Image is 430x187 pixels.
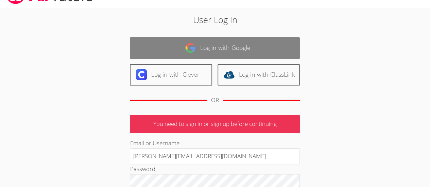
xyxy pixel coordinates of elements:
[130,165,155,173] label: Password
[99,13,331,26] h2: User Log in
[130,64,212,86] a: Log in with Clever
[130,139,179,147] label: Email or Username
[136,69,147,80] img: clever-logo-6eab21bc6e7a338710f1a6ff85c0baf02591cd810cc4098c63d3a4b26e2feb20.svg
[130,115,300,133] p: You need to sign in or sign up before continuing
[130,37,300,59] a: Log in with Google
[185,42,196,53] img: google-logo-50288ca7cdecda66e5e0955fdab243c47b7ad437acaf1139b6f446037453330a.svg
[224,69,235,80] img: classlink-logo-d6bb404cc1216ec64c9a2012d9dc4662098be43eaf13dc465df04b49fa7ab582.svg
[218,64,300,86] a: Log in with ClassLink
[211,95,219,105] div: OR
